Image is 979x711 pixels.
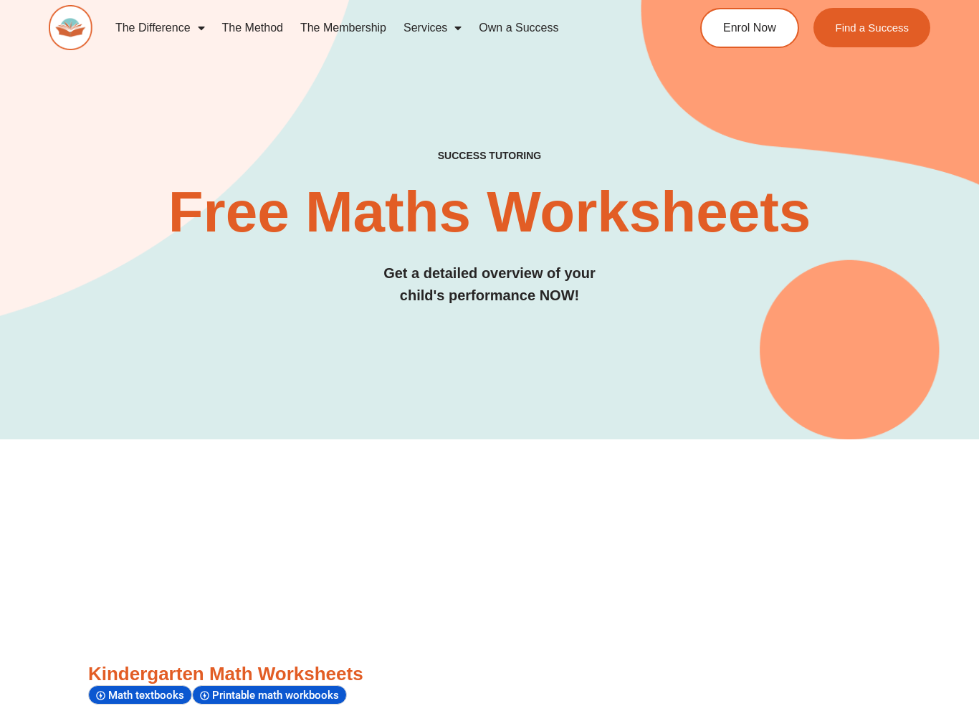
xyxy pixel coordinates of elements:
a: Own a Success [470,11,567,44]
nav: Menu [107,11,650,44]
span: Printable math workbooks [212,689,343,702]
h3: Kindergarten Math Worksheets [88,662,891,687]
h3: Get a detailed overview of your child's performance NOW! [49,262,930,307]
a: The Membership [292,11,395,44]
div: Printable math workbooks [192,685,347,705]
h2: Free Maths Worksheets​ [49,183,930,241]
a: Services [395,11,470,44]
span: Enrol Now [723,22,776,34]
h4: SUCCESS TUTORING​ [49,150,930,162]
span: Math textbooks [108,689,188,702]
a: Find a Success [813,8,930,47]
div: Math textbooks [88,685,192,705]
a: Enrol Now [700,8,799,48]
a: The Difference [107,11,214,44]
a: The Method [214,11,292,44]
span: Find a Success [835,22,909,33]
iframe: Advertisement [88,461,891,662]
